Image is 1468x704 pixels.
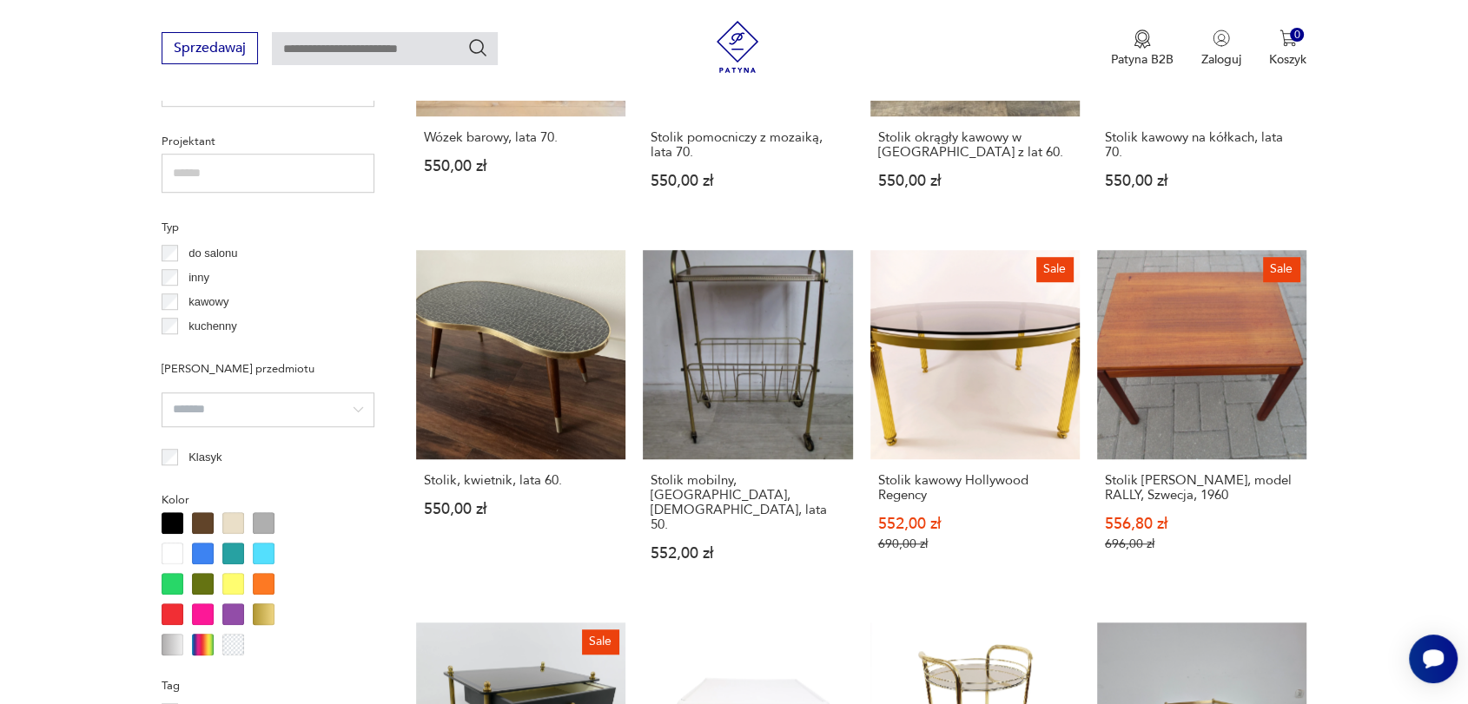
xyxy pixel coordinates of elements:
p: 550,00 zł [651,174,844,188]
p: Patyna B2B [1111,51,1174,68]
h3: Stolik mobilny, [GEOGRAPHIC_DATA], [DEMOGRAPHIC_DATA], lata 50. [651,473,844,532]
h3: Stolik pomocniczy z mozaiką, lata 70. [651,130,844,160]
p: 552,00 zł [651,546,844,561]
button: Patyna B2B [1111,30,1174,68]
img: Patyna - sklep z meblami i dekoracjami vintage [711,21,764,73]
p: inny [188,268,209,287]
p: Kolor [162,490,374,510]
p: Zaloguj [1201,51,1241,68]
button: Szukaj [467,37,488,58]
h3: Stolik, kwietnik, lata 60. [424,473,618,488]
a: Ikona medaluPatyna B2B [1111,30,1174,68]
a: SaleStolik kawowy TINGSTRÖMS, model RALLY, Szwecja, 1960Stolik [PERSON_NAME], model RALLY, Szwecj... [1097,250,1306,595]
p: Tag [162,676,374,695]
h3: Stolik [PERSON_NAME], model RALLY, Szwecja, 1960 [1105,473,1299,503]
p: Projektant [162,132,374,151]
h3: Wózek barowy, lata 70. [424,130,618,145]
p: 690,00 zł [878,536,1072,551]
p: Koszyk [1269,51,1306,68]
h3: Stolik kawowy Hollywood Regency [878,473,1072,503]
p: 550,00 zł [424,159,618,174]
button: 0Koszyk [1269,30,1306,68]
p: Typ [162,218,374,237]
a: Stolik, kwietnik, lata 60.Stolik, kwietnik, lata 60.550,00 zł [416,250,625,595]
a: SaleStolik kawowy Hollywood RegencyStolik kawowy Hollywood Regency552,00 zł690,00 zł [870,250,1080,595]
p: 556,80 zł [1105,516,1299,531]
p: 550,00 zł [1105,174,1299,188]
p: do salonu [188,244,237,263]
h3: Stolik kawowy na kółkach, lata 70. [1105,130,1299,160]
div: 0 [1290,28,1305,43]
p: 550,00 zł [878,174,1072,188]
button: Sprzedawaj [162,32,258,64]
button: Zaloguj [1201,30,1241,68]
p: 550,00 zł [424,502,618,516]
a: Sprzedawaj [162,43,258,56]
img: Ikona medalu [1134,30,1151,49]
p: [PERSON_NAME] przedmiotu [162,359,374,378]
h3: Stolik okrągły kawowy w [GEOGRAPHIC_DATA] z lat 60. [878,130,1072,160]
img: Ikonka użytkownika [1213,30,1230,47]
p: 696,00 zł [1105,536,1299,551]
img: Ikona koszyka [1280,30,1297,47]
p: kuchenny [188,317,237,336]
p: Klasyk [188,448,222,467]
p: kawowy [188,293,228,312]
iframe: Smartsupp widget button [1409,635,1458,683]
a: Stolik mobilny, Rockabilly, Niemcy, lata 50.Stolik mobilny, [GEOGRAPHIC_DATA], [DEMOGRAPHIC_DATA]... [643,250,852,595]
p: 552,00 zł [878,516,1072,531]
